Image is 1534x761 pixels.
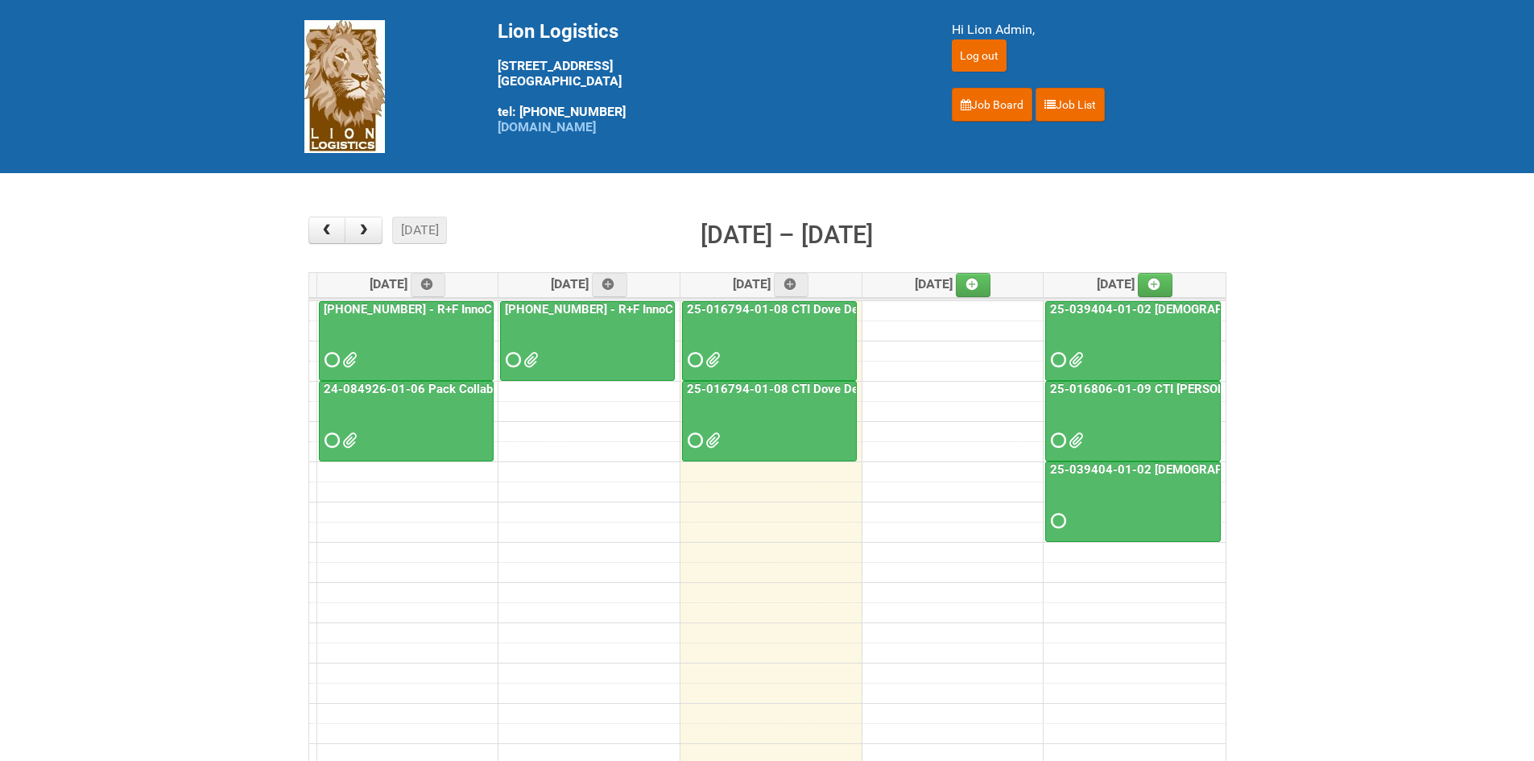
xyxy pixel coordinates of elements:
a: Add an event [956,273,991,297]
span: [DATE] [1097,276,1173,292]
input: Log out [952,39,1007,72]
span: 25-016794-01-01_LABELS_Lion1.xlsx MOR 25-016794-01-08.xlsm 25-016794-01-01_LABELS_Lion.xlsx Dove ... [705,354,717,366]
a: Add an event [774,273,809,297]
span: Requested [1051,515,1062,527]
a: 25-016794-01-08 CTI Dove Deep Moisture [682,301,857,382]
a: 25-016806-01-09 CTI [PERSON_NAME] Bar Superior HUT [1047,382,1369,396]
button: [DATE] [392,217,447,244]
a: 25-016794-01-08 CTI Dove Deep Moisture - Photos slot [682,381,857,461]
span: Requested [688,354,699,366]
span: Requested [325,435,336,446]
h2: [DATE] – [DATE] [701,217,873,254]
a: Lion Logistics [304,78,385,93]
a: Job List [1036,88,1105,122]
a: 25-039404-01-02 [DEMOGRAPHIC_DATA] Wet Shave SQM [1047,302,1375,316]
div: [STREET_ADDRESS] [GEOGRAPHIC_DATA] tel: [PHONE_NUMBER] [498,20,912,134]
a: [PHONE_NUMBER] - R+F InnoCPT [320,302,511,316]
a: [PHONE_NUMBER] - R+F InnoCPT - photo slot [500,301,675,382]
a: [PHONE_NUMBER] - R+F InnoCPT [319,301,494,382]
a: 24-084926-01-06 Pack Collab Wand Tint [319,381,494,461]
a: 25-039404-01-02 [DEMOGRAPHIC_DATA] Wet Shave SQM - photo slot [1047,462,1439,477]
a: [DOMAIN_NAME] [498,119,596,134]
a: 25-016794-01-08 CTI Dove Deep Moisture - Photos slot [684,382,998,396]
a: Add an event [411,273,446,297]
span: Requested [1051,435,1062,446]
span: MDN 25-032854-01-08 Left overs.xlsx MOR 25-032854-01-08.xlsm 25_032854_01_LABELS_Lion.xlsx MDN 25... [342,354,354,366]
span: LPF - 25-016806-01-09 CTI Dove CM Bar Superior HUT.xlsx Dove CM Usage Instructions.pdf MDN - 25-0... [1069,435,1080,446]
a: 25-039404-01-02 [DEMOGRAPHIC_DATA] Wet Shave SQM - photo slot [1045,461,1221,542]
a: 25-016806-01-09 CTI [PERSON_NAME] Bar Superior HUT [1045,381,1221,461]
span: [DATE] [370,276,446,292]
a: [PHONE_NUMBER] - R+F InnoCPT - photo slot [502,302,756,316]
a: 25-039404-01-02 [DEMOGRAPHIC_DATA] Wet Shave SQM [1045,301,1221,382]
span: Requested [688,435,699,446]
span: Lion Logistics [498,20,618,43]
a: Add an event [592,273,627,297]
span: [DATE] [733,276,809,292]
a: Add an event [1138,273,1173,297]
a: Job Board [952,88,1032,122]
span: Group 6000.pdf Group 5000.pdf Group 4000.pdf Group 3000.pdf Group 2000.pdf Group 1000.pdf Additio... [1069,354,1080,366]
span: Grp 2002 Seed.jpg Grp 2002 2..jpg grp 2002 1..jpg Grp 2001 Seed.jpg GRp 2001 2..jpg Grp 2001 1..j... [705,435,717,446]
a: 24-084926-01-06 Pack Collab Wand Tint [320,382,553,396]
a: 25-016794-01-08 CTI Dove Deep Moisture [684,302,925,316]
span: Requested [1051,354,1062,366]
img: Lion Logistics [304,20,385,153]
span: GROUP 001.jpg GROUP 001 (2).jpg [523,354,535,366]
span: grp 1001 2..jpg group 1001 1..jpg MOR 24-084926-01-08.xlsm Labels 24-084926-01-06 Pack Collab Wan... [342,435,354,446]
span: [DATE] [915,276,991,292]
span: Requested [325,354,336,366]
span: Requested [506,354,517,366]
span: [DATE] [551,276,627,292]
div: Hi Lion Admin, [952,20,1230,39]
